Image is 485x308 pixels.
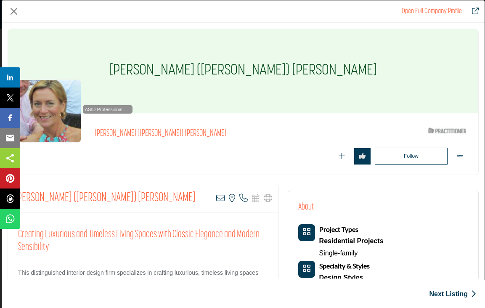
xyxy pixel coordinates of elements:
[85,106,131,113] span: ASID Professional Practitioner
[319,263,370,270] a: Specialty & Styles
[319,262,370,270] b: Specialty & Styles
[334,148,350,165] button: Redirect to login page
[428,125,466,136] img: ASID Qualified Practitioners
[18,228,268,254] h2: Creating Luxurious and Timeless Living Spaces with Classic Elegance and Modern Sensibility
[109,29,377,113] h1: [PERSON_NAME] ([PERSON_NAME]) [PERSON_NAME]
[319,225,358,233] b: Project Types
[298,224,315,241] button: Category Icon
[429,289,476,299] a: Next Listing
[452,148,468,165] button: More Options
[298,200,314,214] h2: About
[95,128,326,139] h2: [PERSON_NAME] ([PERSON_NAME]) [PERSON_NAME]
[298,261,315,278] button: Category Icon
[14,191,196,206] h2: Mary (Rena) Dasher Barclay
[319,235,384,247] a: Residential Projects
[319,250,358,257] a: Single-family
[319,271,370,284] div: Styles that range from contemporary to Victorian to meet any aesthetic vision.
[466,6,479,16] a: Redirect to mary-rena-dasher-barclay
[319,235,384,247] div: Types of projects range from simple residential renovations to highly complex commercial initiati...
[319,226,358,233] a: Project Types
[375,148,448,165] button: Redirect to login
[402,8,462,15] a: Redirect to mary-rena-dasher-barclay
[354,148,371,165] button: Redirect to login page
[319,271,370,284] a: Design Styles
[18,80,81,143] img: mary-rena-dasher-barclay logo
[8,5,20,18] button: Close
